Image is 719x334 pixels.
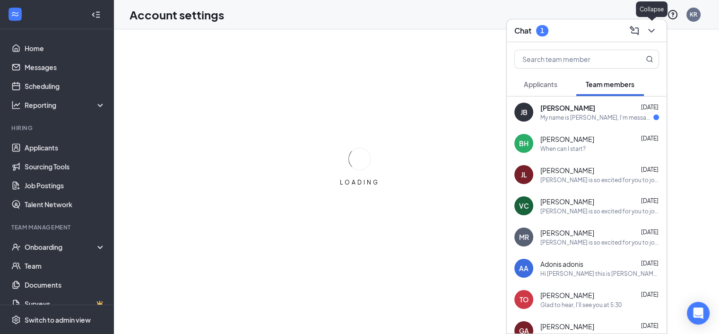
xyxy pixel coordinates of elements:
svg: UserCheck [11,242,21,252]
span: [PERSON_NAME] [540,322,594,331]
div: [PERSON_NAME] is so excited for you to join our team! Do you know anyone else who might be intere... [540,207,659,215]
h1: Account settings [130,7,224,23]
div: Hiring [11,124,104,132]
span: [DATE] [641,135,658,142]
span: [PERSON_NAME] [540,103,595,113]
svg: QuestionInfo [667,9,678,20]
div: Reporting [25,100,106,110]
input: Search team member [515,50,627,68]
a: Documents [25,275,105,294]
span: [PERSON_NAME] [540,197,594,206]
span: [DATE] [641,197,658,204]
span: Team members [586,80,634,88]
div: Team Management [11,223,104,231]
span: [PERSON_NAME] [540,134,594,144]
span: [DATE] [641,229,658,236]
a: Applicants [25,138,105,157]
span: [DATE] [641,291,658,298]
button: ComposeMessage [627,23,642,38]
span: [PERSON_NAME] [540,290,594,300]
div: MR [519,232,529,242]
span: Adonis adonis [540,259,583,269]
span: [PERSON_NAME] [540,228,594,237]
div: Glad to hear, I'll see you at 5:30 [540,301,622,309]
a: Job Postings [25,176,105,195]
span: [DATE] [641,104,658,111]
div: Hi [PERSON_NAME] this is [PERSON_NAME] i was just wondering if you could check if my SSN on my WO... [540,270,659,278]
a: Home [25,39,105,58]
span: Applicants [524,80,557,88]
span: [DATE] [641,260,658,267]
svg: MagnifyingGlass [646,55,653,63]
svg: ComposeMessage [629,25,640,36]
svg: WorkstreamLogo [10,9,20,19]
svg: ChevronDown [646,25,657,36]
div: Onboarding [25,242,97,252]
div: Open Intercom Messenger [687,302,710,325]
div: Collapse [636,1,667,17]
div: KR [690,10,697,18]
a: Messages [25,58,105,77]
div: JB [520,107,528,117]
a: Team [25,256,105,275]
div: TO [520,295,528,304]
div: [PERSON_NAME] is so excited for you to join our team! Do you know anyone else who might be intere... [540,238,659,246]
a: Scheduling [25,77,105,96]
span: [DATE] [641,322,658,329]
div: BH [519,139,528,148]
div: Switch to admin view [25,315,91,325]
button: ChevronDown [644,23,659,38]
span: [PERSON_NAME] [540,166,594,175]
svg: Settings [11,315,21,325]
div: JL [521,170,527,179]
div: AA [519,264,528,273]
div: When can I start? [540,145,586,153]
h3: Chat [514,26,531,36]
div: [PERSON_NAME] is so excited for you to join our team! Do you know anyone else who might be intere... [540,176,659,184]
a: SurveysCrown [25,294,105,313]
a: Sourcing Tools [25,157,105,176]
div: My name is [PERSON_NAME], I'm messaging to inquire about my onboarding progress or if there is an... [540,114,653,122]
a: Talent Network [25,195,105,214]
svg: Analysis [11,100,21,110]
span: [DATE] [641,166,658,173]
svg: Collapse [91,10,101,19]
div: VC [519,201,529,211]
div: LOADING [336,178,383,186]
div: 1 [540,26,544,35]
